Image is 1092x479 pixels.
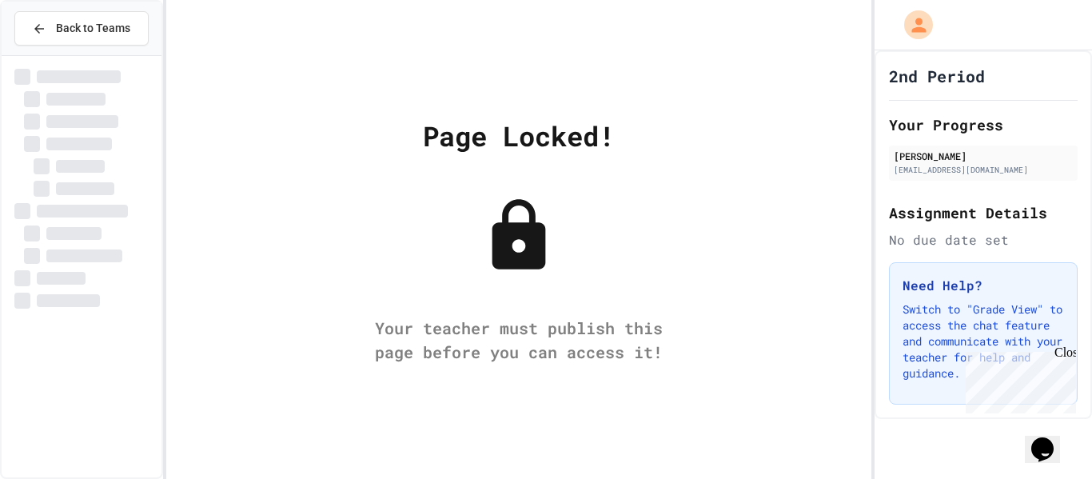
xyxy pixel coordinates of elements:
div: Page Locked! [423,115,615,156]
p: Switch to "Grade View" to access the chat feature and communicate with your teacher for help and ... [903,301,1064,381]
div: Your teacher must publish this page before you can access it! [359,316,679,364]
iframe: chat widget [1025,415,1076,463]
button: Back to Teams [14,11,149,46]
h3: Need Help? [903,276,1064,295]
div: My Account [887,6,937,43]
div: Chat with us now!Close [6,6,110,102]
h1: 2nd Period [889,65,985,87]
div: No due date set [889,230,1078,249]
span: Back to Teams [56,20,130,37]
div: [PERSON_NAME] [894,149,1073,163]
iframe: chat widget [959,345,1076,413]
h2: Assignment Details [889,202,1078,224]
h2: Your Progress [889,114,1078,136]
div: [EMAIL_ADDRESS][DOMAIN_NAME] [894,164,1073,176]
